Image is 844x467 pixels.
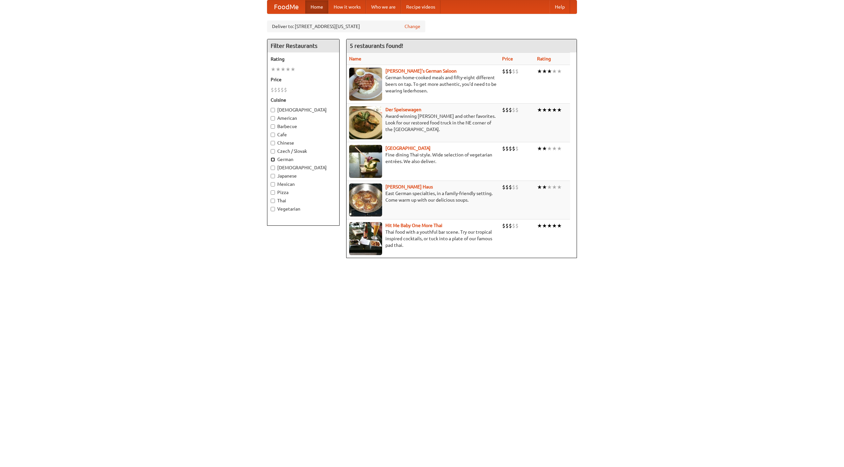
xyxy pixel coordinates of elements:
li: ★ [557,106,562,114]
li: $ [512,222,515,229]
li: ★ [547,145,552,152]
li: $ [515,145,519,152]
label: Cafe [271,131,336,138]
li: $ [515,183,519,191]
p: Fine dining Thai-style. Wide selection of vegetarian entrées. We also deliver. [349,151,497,165]
li: $ [502,183,505,191]
input: [DEMOGRAPHIC_DATA] [271,108,275,112]
li: $ [512,68,515,75]
p: Award-winning [PERSON_NAME] and other favorites. Look for our restored food truck in the NE corne... [349,113,497,133]
a: Rating [537,56,551,61]
li: $ [277,86,281,93]
li: $ [505,106,509,114]
label: Thai [271,197,336,204]
a: [PERSON_NAME]'s German Saloon [385,68,457,74]
li: $ [509,145,512,152]
li: $ [509,68,512,75]
label: Japanese [271,173,336,179]
li: $ [509,106,512,114]
input: German [271,157,275,162]
li: ★ [542,183,547,191]
li: ★ [537,222,542,229]
li: ★ [547,183,552,191]
p: East German specialties, in a family-friendly setting. Come warm up with our delicious soups. [349,190,497,203]
h5: Cuisine [271,97,336,103]
a: Who we are [366,0,401,14]
ng-pluralize: 5 restaurants found! [350,43,403,49]
img: babythai.jpg [349,222,382,255]
li: $ [515,106,519,114]
li: ★ [542,222,547,229]
li: ★ [542,145,547,152]
input: Cafe [271,133,275,137]
li: $ [505,68,509,75]
li: ★ [537,68,542,75]
li: ★ [547,68,552,75]
input: [DEMOGRAPHIC_DATA] [271,166,275,170]
li: ★ [547,106,552,114]
li: $ [502,68,505,75]
li: ★ [281,66,286,73]
label: Vegetarian [271,206,336,212]
a: Home [305,0,328,14]
li: ★ [557,222,562,229]
label: Pizza [271,189,336,196]
li: $ [271,86,274,93]
li: $ [281,86,284,93]
label: Mexican [271,181,336,187]
li: $ [509,222,512,229]
input: Thai [271,199,275,203]
li: $ [505,145,509,152]
label: American [271,115,336,121]
a: Help [550,0,570,14]
input: Chinese [271,141,275,145]
img: satay.jpg [349,145,382,178]
p: Thai food with a youthful bar scene. Try our tropical inspired cocktails, or tuck into a plate of... [349,229,497,249]
li: $ [515,68,519,75]
h4: Filter Restaurants [267,39,339,52]
li: ★ [552,68,557,75]
label: [DEMOGRAPHIC_DATA] [271,164,336,171]
li: $ [505,222,509,229]
input: Czech / Slovak [271,149,275,153]
li: ★ [290,66,295,73]
img: speisewagen.jpg [349,106,382,139]
li: ★ [552,145,557,152]
a: Price [502,56,513,61]
li: ★ [537,145,542,152]
li: $ [509,183,512,191]
a: Change [405,23,420,30]
li: ★ [552,222,557,229]
h5: Rating [271,56,336,62]
li: ★ [286,66,290,73]
a: [PERSON_NAME] Haus [385,184,433,189]
li: ★ [552,106,557,114]
li: ★ [276,66,281,73]
li: $ [502,106,505,114]
li: ★ [542,68,547,75]
li: $ [515,222,519,229]
h5: Price [271,76,336,83]
input: Vegetarian [271,207,275,211]
img: kohlhaus.jpg [349,183,382,217]
a: Hit Me Baby One More Thai [385,223,442,228]
a: Recipe videos [401,0,440,14]
input: Mexican [271,182,275,186]
li: $ [502,222,505,229]
div: Deliver to: [STREET_ADDRESS][US_STATE] [267,20,425,32]
b: [GEOGRAPHIC_DATA] [385,146,431,151]
li: $ [274,86,277,93]
li: ★ [537,183,542,191]
img: esthers.jpg [349,68,382,101]
input: Pizza [271,190,275,195]
li: ★ [557,68,562,75]
label: Czech / Slovak [271,148,336,154]
li: ★ [557,183,562,191]
li: $ [512,145,515,152]
li: $ [284,86,287,93]
li: ★ [552,183,557,191]
li: ★ [547,222,552,229]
